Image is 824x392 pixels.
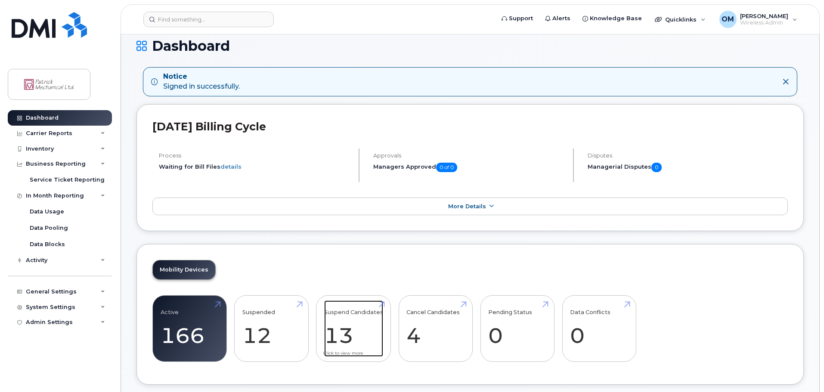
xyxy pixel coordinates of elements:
span: 0 [651,163,662,172]
h1: Dashboard [136,38,804,53]
li: Waiting for Bill Files [159,163,351,171]
span: More Details [448,203,486,210]
input: Find something... [143,12,274,27]
a: Suspended 12 [242,300,300,357]
strong: Notice [163,72,240,82]
a: Data Conflicts 0 [570,300,628,357]
a: Pending Status 0 [488,300,546,357]
span: Wireless Admin [740,19,788,26]
a: Suspend Candidates 13 [324,300,383,357]
h4: Approvals [373,152,566,159]
h2: [DATE] Billing Cycle [152,120,788,133]
a: Cancel Candidates 4 [406,300,465,357]
div: Quicklinks [649,11,712,28]
a: Active 166 [161,300,219,357]
div: Signed in successfully. [163,72,240,92]
h4: Process [159,152,351,159]
span: 0 of 0 [436,163,457,172]
div: Omar Meneses [713,11,803,28]
span: OM [722,14,734,25]
h5: Managerial Disputes [588,163,788,172]
h4: Disputes [588,152,788,159]
h5: Managers Approved [373,163,566,172]
a: Mobility Devices [153,260,215,279]
a: details [220,163,242,170]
